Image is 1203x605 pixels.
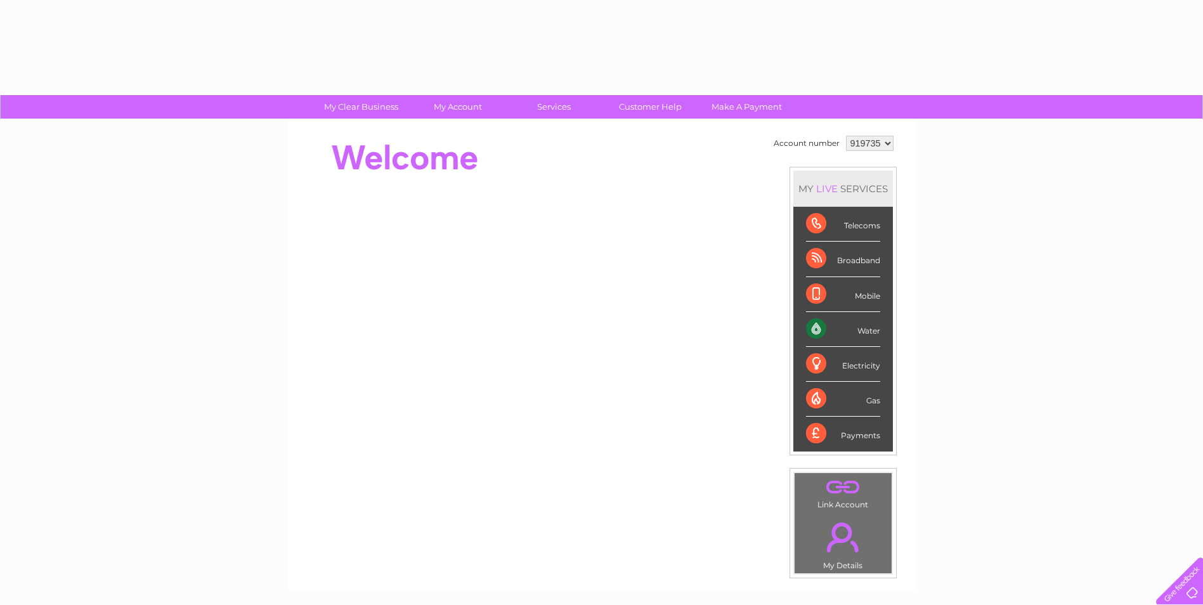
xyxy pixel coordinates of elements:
td: Account number [771,133,843,154]
div: Broadband [806,242,880,276]
a: Customer Help [598,95,703,119]
a: Make A Payment [694,95,799,119]
div: Payments [806,417,880,451]
div: Water [806,312,880,347]
div: Gas [806,382,880,417]
div: Telecoms [806,207,880,242]
div: Electricity [806,347,880,382]
a: Services [502,95,606,119]
a: . [798,476,888,498]
td: Link Account [794,472,892,512]
div: Mobile [806,277,880,312]
a: . [798,515,888,559]
a: My Clear Business [309,95,413,119]
a: My Account [405,95,510,119]
td: My Details [794,512,892,574]
div: LIVE [814,183,840,195]
div: MY SERVICES [793,171,893,207]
